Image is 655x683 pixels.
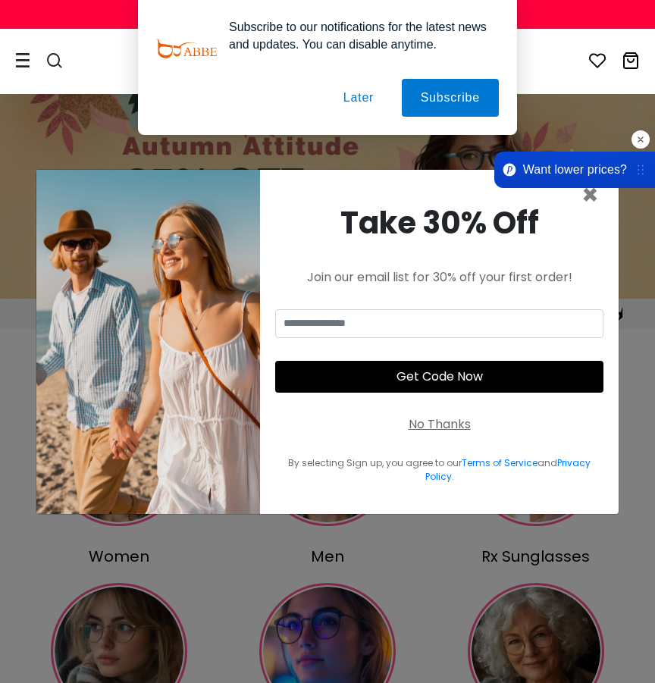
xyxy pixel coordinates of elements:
a: Privacy Policy [425,456,591,483]
button: Close [581,182,599,209]
div: No Thanks [409,415,471,434]
div: Subscribe to our notifications for the latest news and updates. You can disable anytime. [217,18,499,53]
span: × [581,176,599,215]
a: Terms of Service [462,456,537,469]
div: Take 30% Off [275,200,603,246]
img: welcome [36,170,260,514]
div: By selecting Sign up, you agree to our and . [275,456,603,484]
button: Subscribe [402,79,499,117]
button: Later [324,79,393,117]
div: Join our email list for 30% off your first order! [275,268,603,287]
img: notification icon [156,18,217,79]
button: Get Code Now [275,361,603,393]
